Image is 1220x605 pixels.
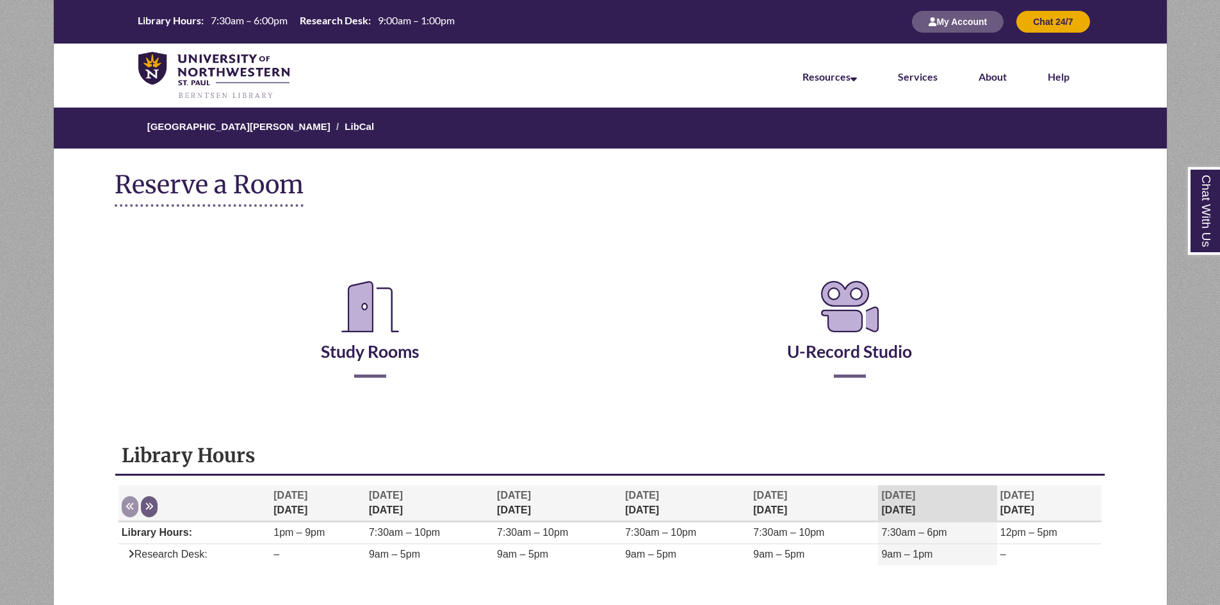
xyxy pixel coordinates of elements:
[497,549,548,560] span: 9am – 5pm
[211,14,288,26] span: 7:30am – 6:00pm
[122,496,138,517] button: Previous week
[115,239,1106,415] div: Reserve a Room
[273,549,279,560] span: –
[1000,549,1006,560] span: –
[497,527,568,538] span: 7:30am – 10pm
[1000,527,1057,538] span: 12pm – 5pm
[878,485,996,522] th: [DATE]
[369,549,420,560] span: 9am – 5pm
[133,13,206,28] th: Library Hours:
[881,549,932,560] span: 9am – 1pm
[753,527,824,538] span: 7:30am – 10pm
[1000,490,1034,501] span: [DATE]
[369,527,440,538] span: 7:30am – 10pm
[1016,11,1089,33] button: Chat 24/7
[122,443,1099,467] h1: Library Hours
[378,14,455,26] span: 9:00am – 1:00pm
[625,490,659,501] span: [DATE]
[369,490,403,501] span: [DATE]
[147,121,330,132] a: [GEOGRAPHIC_DATA][PERSON_NAME]
[115,437,1105,588] div: Library Hours
[1048,70,1070,83] a: Help
[753,549,804,560] span: 9am – 5pm
[295,13,373,28] th: Research Desk:
[497,490,531,501] span: [DATE]
[118,522,271,544] td: Library Hours:
[25,108,1195,149] nav: Breadcrumb
[133,13,460,30] a: Hours Today
[881,490,915,501] span: [DATE]
[273,527,325,538] span: 1pm – 9pm
[912,11,1004,33] button: My Account
[625,527,696,538] span: 7:30am – 10pm
[622,485,750,522] th: [DATE]
[912,16,1004,27] a: My Account
[366,485,494,522] th: [DATE]
[1016,16,1089,27] a: Chat 24/7
[753,490,787,501] span: [DATE]
[881,527,947,538] span: 7:30am – 6pm
[997,485,1102,522] th: [DATE]
[133,13,460,29] table: Hours Today
[494,485,622,522] th: [DATE]
[787,309,912,362] a: U-Record Studio
[141,496,158,517] button: Next week
[898,70,938,83] a: Services
[802,70,857,83] a: Resources
[625,549,676,560] span: 9am – 5pm
[979,70,1007,83] a: About
[122,549,207,560] span: Research Desk:
[321,309,419,362] a: Study Rooms
[138,52,290,100] img: UNWSP Library Logo
[273,490,307,501] span: [DATE]
[115,171,304,207] h1: Reserve a Room
[345,121,374,132] a: LibCal
[270,485,366,522] th: [DATE]
[750,485,878,522] th: [DATE]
